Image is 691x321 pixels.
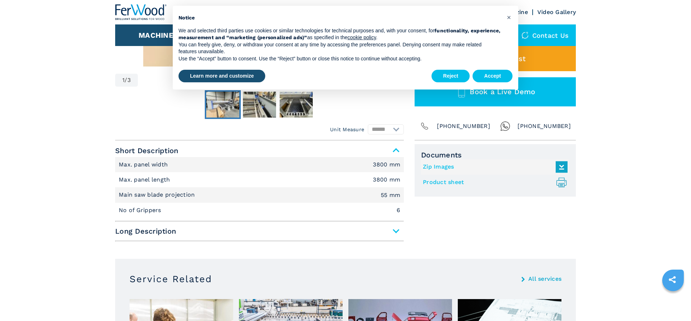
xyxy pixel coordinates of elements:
[115,225,404,238] span: Long Description
[125,77,127,83] span: /
[373,177,400,183] em: 3800 mm
[528,276,561,282] a: All services
[179,28,501,41] strong: functionality, experience, measurement and “marketing (personalized ads)”
[130,273,212,285] h3: Service Related
[503,12,515,23] button: Close this notice
[115,144,404,157] span: Short Description
[179,41,501,55] p: You can freely give, deny, or withdraw your consent at any time by accessing the preferences pane...
[122,77,125,83] span: 1
[432,70,470,83] button: Reject
[500,121,510,131] img: Whatsapp
[127,77,131,83] span: 3
[179,27,501,41] p: We and selected third parties use cookies or similar technologies for technical purposes and, wit...
[115,90,404,119] nav: Thumbnail Navigation
[179,70,265,83] button: Learn more and customize
[139,31,178,40] button: Machines
[423,161,564,173] a: Zip Images
[437,121,490,131] span: [PHONE_NUMBER]
[423,176,564,188] a: Product sheet
[206,92,239,118] img: c03fd4a8e4dcee3dd2230a213e3262da
[243,92,276,118] img: 7f1a8fa25e2b2d7959e3a5f8856c857a
[373,162,400,168] em: 3800 mm
[140,74,402,87] button: Open Fullscreen
[421,151,569,159] span: Documents
[660,289,686,316] iframe: Chat
[397,207,400,213] em: 6
[119,191,197,199] p: Main saw blade projection
[119,206,163,214] p: No of Grippers
[280,92,313,118] img: 9eda36d1f4ed91e1ca994eb39ccaa6e4
[514,24,576,46] div: Contact us
[330,126,364,133] em: Unit Measure
[663,271,681,289] a: sharethis
[537,9,576,15] a: Video Gallery
[119,161,170,169] p: Max. panel width
[278,90,314,119] button: Go to Slide 3
[179,14,501,22] h2: Notice
[241,90,277,119] button: Go to Slide 2
[115,4,167,20] img: Ferwood
[179,55,501,63] p: Use the “Accept” button to consent. Use the “Reject” button or close this notice to continue with...
[119,176,172,184] p: Max. panel length
[521,32,529,39] img: Contact us
[507,13,511,22] span: ×
[381,192,400,198] em: 55 mm
[473,70,512,83] button: Accept
[205,90,241,119] button: Go to Slide 1
[115,157,404,218] div: Short Description
[518,121,571,131] span: [PHONE_NUMBER]
[348,35,376,40] a: cookie policy
[420,121,430,131] img: Phone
